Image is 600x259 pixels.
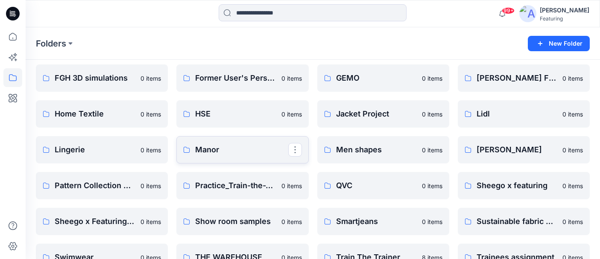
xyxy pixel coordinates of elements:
p: Home Textile [55,108,135,120]
button: New Folder [528,36,590,51]
p: Former User's Personal Zone [195,72,276,84]
a: Sheego x Featuring (Collaboration)0 items [36,208,168,235]
div: Featuring [540,15,589,22]
a: FGH 3D simulations0 items [36,64,168,92]
p: Pattern Collection Venus [55,180,135,192]
p: 0 items [281,74,302,83]
a: Lidl0 items [458,100,590,128]
a: Manor [176,136,308,163]
p: Jacket Project [336,108,417,120]
p: [PERSON_NAME] [477,144,557,156]
a: [PERSON_NAME]0 items [458,136,590,163]
a: Sheego x featuring0 items [458,172,590,199]
a: Former User's Personal Zone0 items [176,64,308,92]
p: Lingerie [55,144,135,156]
p: 0 items [140,181,161,190]
a: Home Textile0 items [36,100,168,128]
p: Smartjeans [336,215,417,227]
p: FGH 3D simulations [55,72,135,84]
p: 0 items [140,146,161,154]
p: [PERSON_NAME] Finnland [477,72,557,84]
div: [PERSON_NAME] [540,5,589,15]
p: 0 items [281,181,302,190]
p: 0 items [281,217,302,226]
p: Sheego x Featuring (Collaboration) [55,215,135,227]
p: 0 items [562,181,583,190]
p: 0 items [562,74,583,83]
a: Lingerie0 items [36,136,168,163]
p: 0 items [422,74,442,83]
p: Men shapes [336,144,417,156]
p: 0 items [140,74,161,83]
p: 0 items [140,217,161,226]
a: QVC0 items [317,172,449,199]
p: 0 items [281,110,302,119]
p: 0 items [140,110,161,119]
p: Manor [195,144,288,156]
p: Practice_Train-the-Trainer [195,180,276,192]
p: GEMO [336,72,417,84]
p: Sheego x featuring [477,180,557,192]
p: Show room samples [195,215,276,227]
a: HSE0 items [176,100,308,128]
a: Show room samples0 items [176,208,308,235]
a: Smartjeans0 items [317,208,449,235]
a: GEMO0 items [317,64,449,92]
p: Lidl [477,108,557,120]
span: 99+ [502,7,515,14]
p: 0 items [562,110,583,119]
p: 0 items [562,217,583,226]
a: Sustainable fabric 3D styles0 items [458,208,590,235]
p: 0 items [422,146,442,154]
p: HSE [195,108,276,120]
p: 0 items [422,217,442,226]
a: Folders [36,38,66,49]
p: 0 items [422,181,442,190]
a: Men shapes0 items [317,136,449,163]
a: Practice_Train-the-Trainer0 items [176,172,308,199]
a: Pattern Collection Venus0 items [36,172,168,199]
a: Jacket Project0 items [317,100,449,128]
a: [PERSON_NAME] Finnland0 items [458,64,590,92]
p: 0 items [562,146,583,154]
p: 0 items [422,110,442,119]
p: QVC [336,180,417,192]
p: Sustainable fabric 3D styles [477,215,557,227]
img: avatar [519,5,536,22]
